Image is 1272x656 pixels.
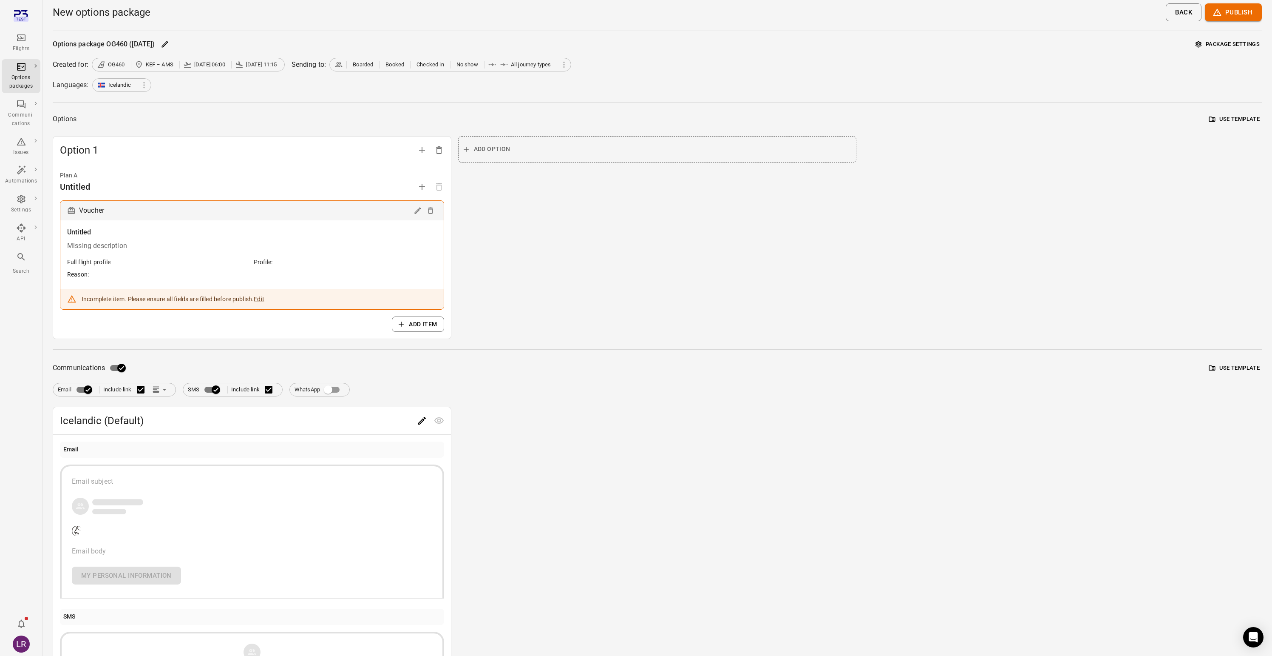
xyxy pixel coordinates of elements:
button: Edit [411,204,424,217]
div: Untitled [67,227,437,237]
button: Back [1166,3,1201,21]
span: Boarded [353,60,373,69]
button: Laufey Rut [9,632,33,656]
a: Issues [2,134,40,160]
button: Delete [424,204,437,217]
span: OG460 [108,60,125,69]
label: Email [58,382,96,398]
button: Notifications [13,615,30,632]
div: Email body [72,546,432,556]
div: Incomplete item. Please ensure all fields are filled before publish. [82,295,264,303]
span: KEF – AMS [146,60,173,69]
a: Settings [2,191,40,217]
button: Email subjectCompany logoEmail bodyMy personal information [60,465,444,599]
button: Search [2,249,40,278]
label: SMS [188,382,224,398]
button: Package settings [1193,38,1262,51]
div: Communi-cations [5,111,37,128]
div: Flights [5,45,37,53]
div: BoardedBookedChecked inNo showAll journey types [329,58,571,71]
span: Booked [385,60,404,69]
button: Edit [159,38,171,51]
div: Icelandic [92,78,151,92]
button: Add option [458,136,857,163]
span: Add option [414,145,431,154]
h1: New options package [53,6,150,19]
button: Publish [1205,3,1262,21]
span: Icelandic (Default) [60,414,414,428]
span: Edit [414,416,431,424]
a: API [2,220,40,246]
div: Search [5,267,37,276]
div: Open Intercom Messenger [1243,627,1264,647]
span: Options need to have at least one plan [431,183,448,191]
div: Sending to: [292,60,326,70]
div: Options package OG460 ([DATE]) [53,39,155,49]
a: Communi-cations [2,97,40,131]
span: Communications [53,362,105,374]
span: Checked in [416,60,444,69]
button: Use template [1207,362,1262,375]
span: Delete option [431,145,448,154]
div: API [5,235,37,243]
div: Email subject [72,476,432,487]
button: Edit [254,295,264,303]
div: SMS [63,612,75,622]
div: Full flight profile [67,258,110,266]
span: Option 1 [60,143,414,157]
label: Include link [103,381,150,399]
div: Languages: [53,80,89,90]
div: Issues [5,148,37,157]
div: Profile: [254,258,272,266]
button: Edit [414,412,431,429]
button: Add item [392,317,444,332]
div: Plan A [60,171,444,180]
div: Automations [5,177,37,185]
div: Reason: [67,270,89,279]
div: Options [53,113,76,125]
span: Add option [474,144,510,154]
button: Add plan [414,178,431,195]
label: WhatsApp [295,382,345,398]
a: Flights [2,30,40,56]
a: Options packages [2,59,40,93]
span: [DATE] 11:15 [246,60,277,69]
span: Add plan [414,183,431,191]
div: Options packages [5,74,37,91]
button: Use template [1207,113,1262,126]
div: Voucher [79,205,104,217]
a: Automations [2,163,40,188]
span: Preview [431,416,448,424]
div: Settings [5,206,37,214]
div: Untitled [60,180,90,194]
div: Created for: [53,60,88,70]
button: Delete option [431,142,448,159]
span: Icelandic [108,81,131,89]
div: Email [63,445,79,454]
span: No show [456,60,478,69]
button: Link position in email [150,383,171,396]
div: Missing description [67,241,437,251]
span: All journey types [511,60,551,69]
label: Include link [231,381,278,399]
span: [DATE] 06:00 [194,60,225,69]
img: Company logo [72,526,81,536]
button: Add option [414,142,431,159]
div: LR [13,636,30,653]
